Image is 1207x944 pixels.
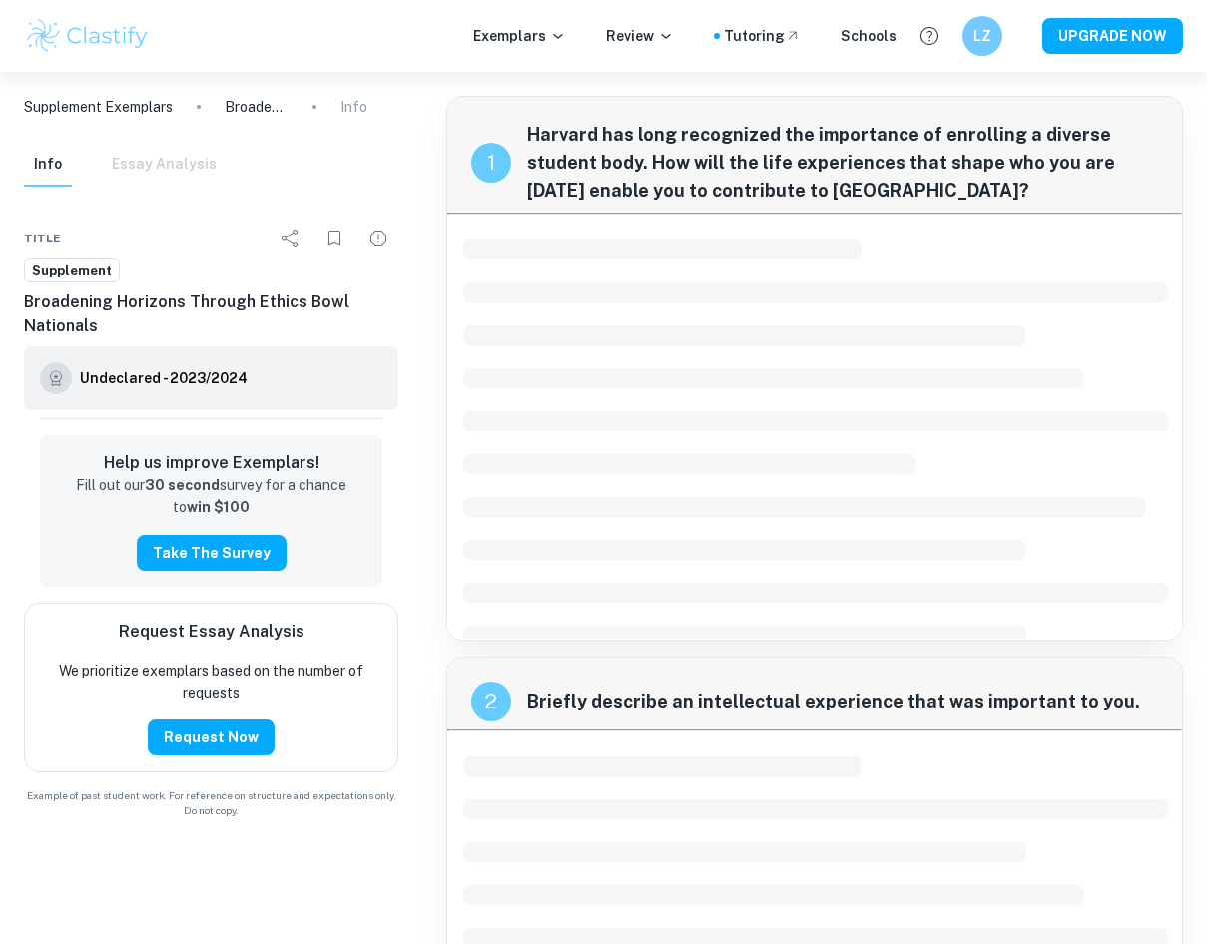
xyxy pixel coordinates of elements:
span: Title [24,230,61,247]
p: We prioritize exemplars based on the number of requests [41,660,381,704]
a: Supplement [24,258,120,283]
button: Help and Feedback [912,19,946,53]
img: Clastify logo [24,16,151,56]
h6: Help us improve Exemplars! [56,451,366,475]
p: Exemplars [473,25,566,47]
h6: Broadening Horizons Through Ethics Bowl Nationals [24,290,398,338]
button: LZ [962,16,1002,56]
button: UPGRADE NOW [1042,18,1183,54]
a: Supplement Exemplars [24,96,173,118]
div: Bookmark [314,219,354,258]
strong: win $100 [187,499,250,515]
p: Broadening Horizons Through Ethics Bowl Nationals [225,96,289,118]
span: Briefly describe an intellectual experience that was important to you. [527,688,1158,715]
h6: Undeclared - 2023/2024 [80,367,248,389]
a: Undeclared - 2023/2024 [80,362,248,394]
h6: Request Essay Analysis [119,620,304,644]
div: recipe [471,682,511,721]
button: Take the Survey [137,535,287,571]
p: Fill out our survey for a chance to [56,475,366,519]
div: Share [271,219,310,258]
h6: LZ [971,25,994,47]
div: recipe [471,143,511,183]
span: Example of past student work. For reference on structure and expectations only. Do not copy. [24,788,398,818]
p: Review [606,25,674,47]
a: Schools [841,25,897,47]
span: Harvard has long recognized the importance of enrolling a diverse student body. How will the life... [527,121,1158,205]
button: Request Now [148,719,275,755]
button: Info [24,143,72,187]
span: Supplement [25,261,119,281]
div: Report issue [358,219,398,258]
p: Info [340,96,367,118]
a: Tutoring [724,25,801,47]
strong: 30 second [145,477,220,493]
